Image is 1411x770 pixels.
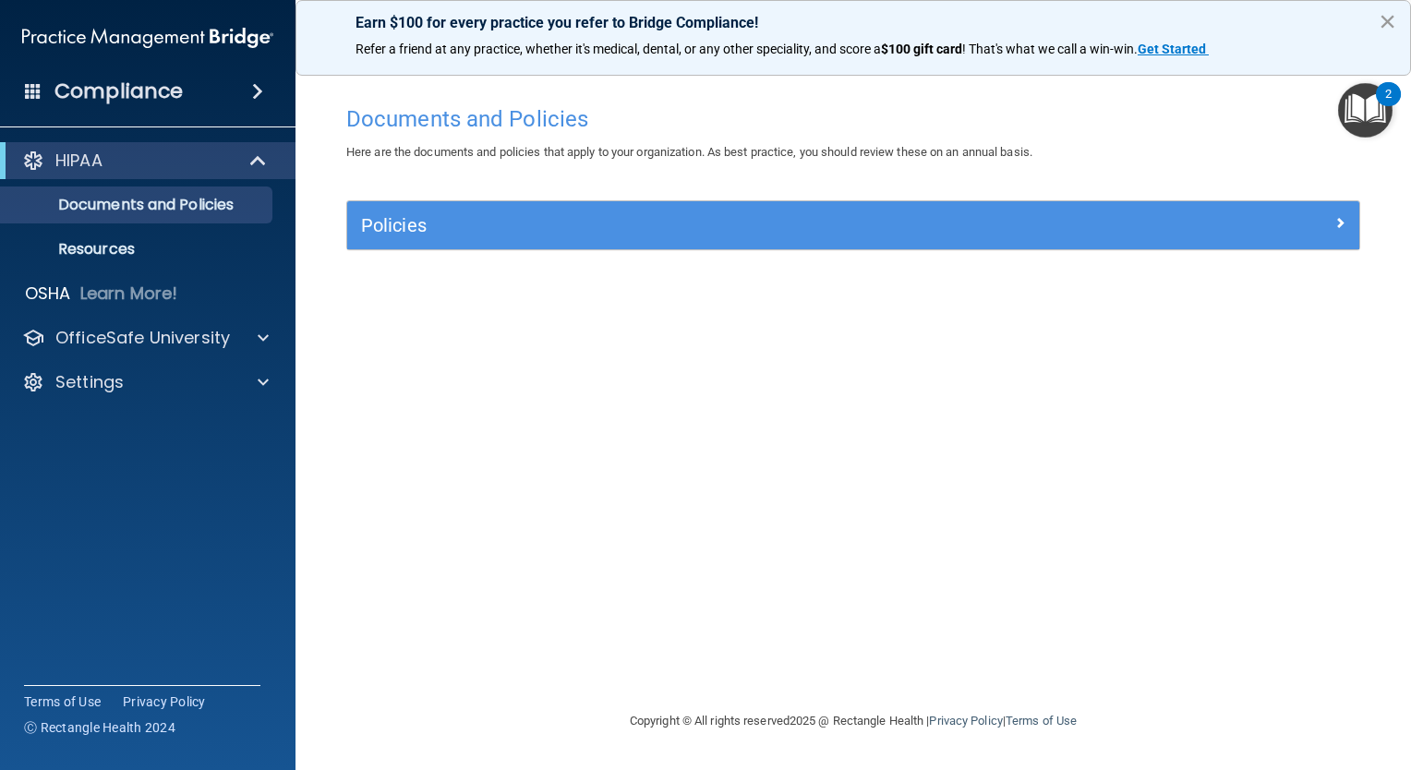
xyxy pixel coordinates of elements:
strong: $100 gift card [881,42,962,56]
p: OfficeSafe University [55,327,230,349]
a: Privacy Policy [123,692,206,711]
a: Terms of Use [1006,714,1077,728]
span: Here are the documents and policies that apply to your organization. As best practice, you should... [346,145,1032,159]
button: Close [1379,6,1396,36]
p: Learn More! [80,283,178,305]
div: Copyright © All rights reserved 2025 @ Rectangle Health | | [516,692,1190,751]
img: PMB logo [22,19,273,56]
p: Documents and Policies [12,196,264,214]
p: Settings [55,371,124,393]
a: Privacy Policy [929,714,1002,728]
button: Open Resource Center, 2 new notifications [1338,83,1393,138]
iframe: Drift Widget Chat Controller [1092,640,1389,713]
a: Get Started [1138,42,1209,56]
div: 2 [1385,94,1392,118]
p: Earn $100 for every practice you refer to Bridge Compliance! [356,14,1351,31]
h4: Documents and Policies [346,107,1360,131]
p: OSHA [25,283,71,305]
span: Ⓒ Rectangle Health 2024 [24,718,175,737]
a: Policies [361,211,1345,240]
strong: Get Started [1138,42,1206,56]
h4: Compliance [54,78,183,104]
span: ! That's what we call a win-win. [962,42,1138,56]
p: Resources [12,240,264,259]
a: HIPAA [22,150,268,172]
p: HIPAA [55,150,103,172]
span: Refer a friend at any practice, whether it's medical, dental, or any other speciality, and score a [356,42,881,56]
a: Settings [22,371,269,393]
h5: Policies [361,215,1092,235]
a: Terms of Use [24,692,101,711]
a: OfficeSafe University [22,327,269,349]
